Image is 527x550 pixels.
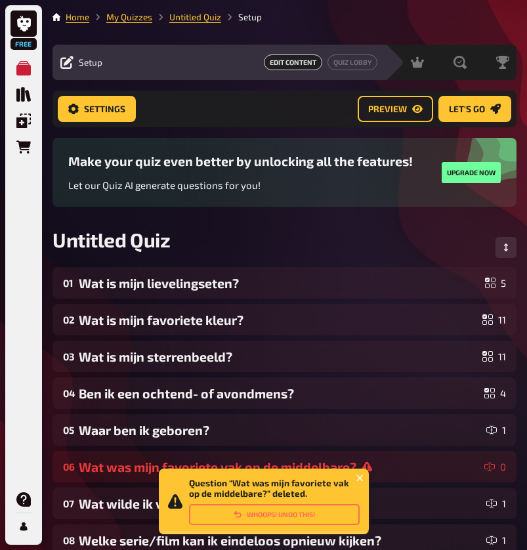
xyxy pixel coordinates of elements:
[79,533,481,548] div: Welke serie/film kan ik eindeloos opnieuw kijken?
[486,535,506,545] div: 1
[368,105,407,114] span: Preview
[79,349,477,364] div: Wat is mijn sterrenbeeld?
[63,497,74,509] div: 07
[327,54,377,70] button: Quiz Lobby
[169,12,221,22] a: Untitled Quiz
[63,277,74,289] div: 01
[486,425,506,435] div: 1
[79,386,479,401] div: Ben ik een ochtend- of avondmens?
[79,57,102,68] span: Setup
[58,96,136,122] button: Settings
[68,154,413,169] h3: Make your quiz even better by unlocking all the features!
[264,54,322,70] a: Edit Content
[84,105,125,114] span: Settings
[358,96,433,122] button: Preview
[438,96,511,122] button: Let's go
[79,459,479,475] div: Wat was mijn favoriete vak op de middelbare?
[66,11,89,24] li: Home
[53,228,170,251] span: Untitled Quiz
[221,11,262,24] li: Setup
[79,423,481,438] div: Waar ben ik geboren?
[189,478,360,525] div: Question “Wat was mijn favoriete vak op de middelbare?” deleted.
[63,534,74,546] div: 08
[449,105,485,114] span: Let's go
[482,314,506,325] div: 11
[63,314,74,326] div: 02
[79,276,480,291] div: Wat is mijn lievelingseten?
[66,12,89,22] a: Home
[63,350,74,362] div: 03
[79,312,477,328] div: Wat is mijn favoriete kleur?
[63,424,74,436] div: 05
[356,473,365,483] button: close
[68,179,261,191] span: Let our Quiz AI generate questions for you!
[152,11,221,24] li: Untitled Quiz
[486,498,506,509] div: 1
[63,387,74,399] div: 04
[485,278,506,288] div: 5
[12,40,35,48] span: Free
[189,504,360,525] button: Whoops! Undo this!
[484,388,506,398] div: 4
[106,12,152,22] a: My Quizzes
[442,162,501,183] button: Upgrade now
[495,237,516,258] button: Change Order
[63,461,74,473] div: 06
[79,496,481,511] div: Wat wilde ik vroeger (basisschool) worden?
[89,11,152,24] li: My Quizzes
[484,461,506,472] div: 0
[482,351,506,362] div: 11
